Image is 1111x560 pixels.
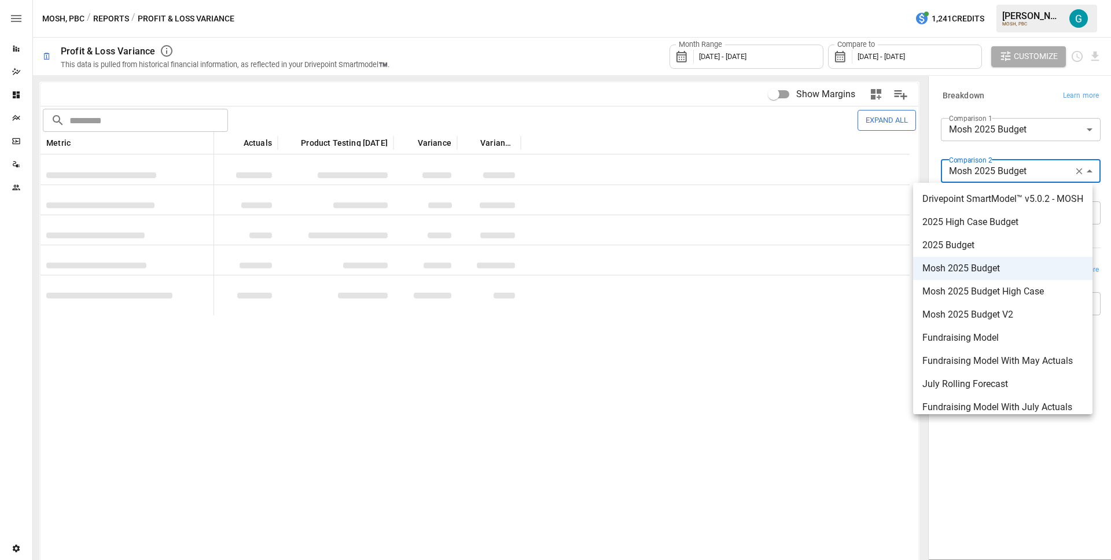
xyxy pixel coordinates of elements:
[922,285,1083,299] span: Mosh 2025 Budget High Case
[922,238,1083,252] span: 2025 Budget
[922,261,1083,275] span: Mosh 2025 Budget
[922,354,1083,368] span: Fundraising Model With May Actuals
[922,400,1083,414] span: Fundraising Model With July Actuals
[922,308,1083,322] span: Mosh 2025 Budget V2
[922,331,1083,345] span: Fundraising Model
[922,215,1083,229] span: 2025 High Case Budget
[922,377,1083,391] span: July Rolling Forecast
[922,192,1083,206] span: Drivepoint SmartModel™ v5.0.2 - MOSH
